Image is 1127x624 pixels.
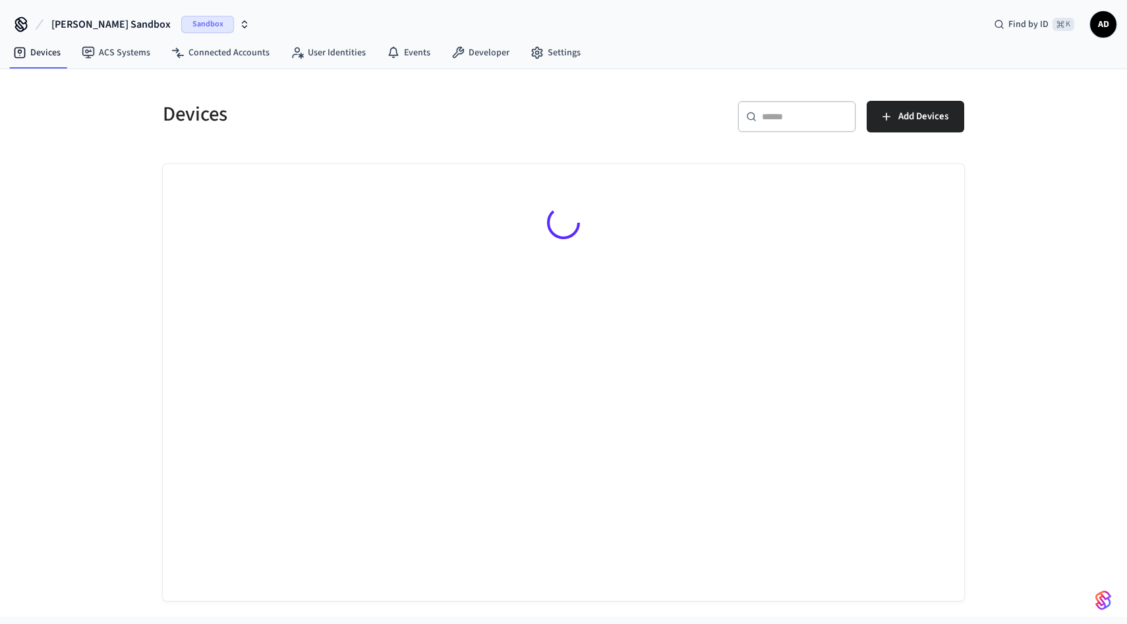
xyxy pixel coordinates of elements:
span: [PERSON_NAME] Sandbox [51,16,171,32]
a: Settings [520,41,591,65]
button: Add Devices [867,101,964,132]
a: Events [376,41,441,65]
span: ⌘ K [1053,18,1074,31]
button: AD [1090,11,1116,38]
a: Developer [441,41,520,65]
a: ACS Systems [71,41,161,65]
a: Devices [3,41,71,65]
span: Find by ID [1008,18,1049,31]
a: User Identities [280,41,376,65]
span: AD [1091,13,1115,36]
a: Connected Accounts [161,41,280,65]
span: Sandbox [181,16,234,33]
img: SeamLogoGradient.69752ec5.svg [1095,590,1111,611]
div: Find by ID⌘ K [983,13,1085,36]
h5: Devices [163,101,556,128]
span: Add Devices [898,108,948,125]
